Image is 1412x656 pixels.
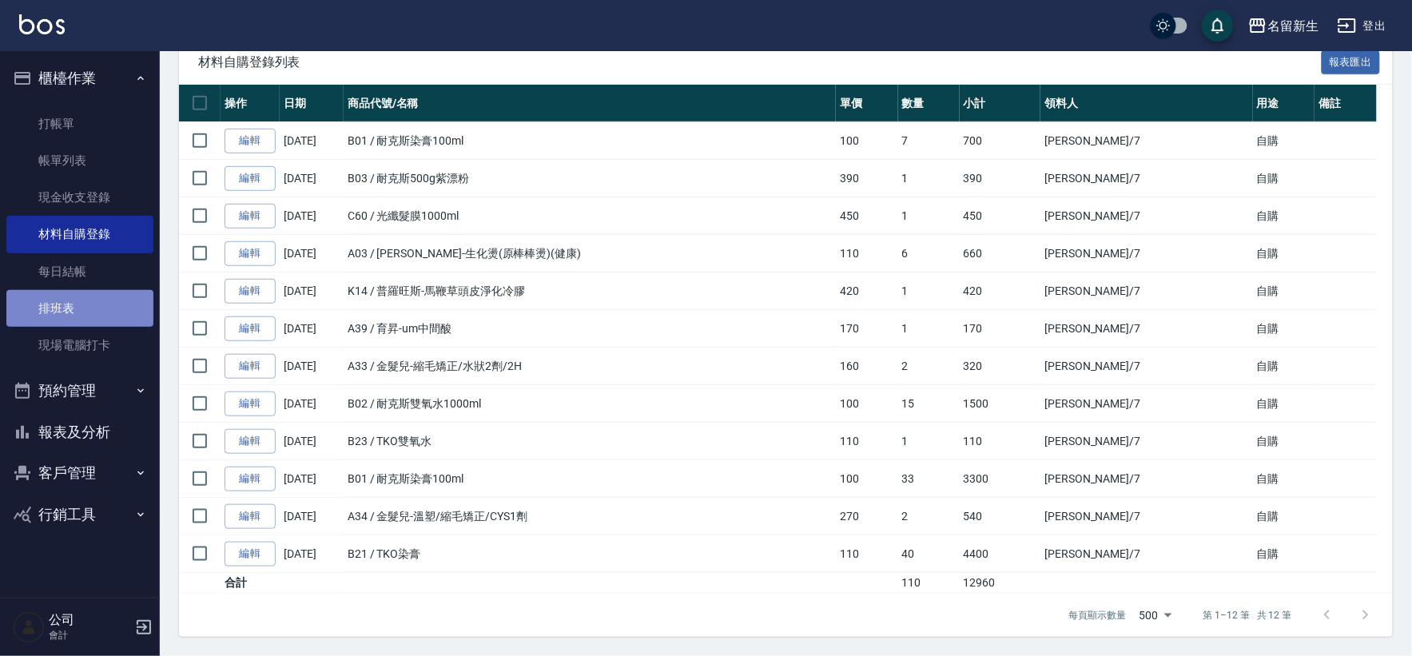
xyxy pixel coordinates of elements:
td: 自購 [1253,535,1315,573]
td: B02 / 耐克斯雙氧水1000ml [344,385,836,423]
a: 編輯 [225,204,276,229]
td: [DATE] [280,348,344,385]
td: 110 [836,423,897,460]
td: 1 [898,423,960,460]
td: B21 / TKO染膏 [344,535,836,573]
td: 450 [960,197,1040,235]
a: 材料自購登錄 [6,216,153,252]
td: B01 / 耐克斯染膏100ml [344,122,836,160]
button: 報表及分析 [6,411,153,453]
td: [PERSON_NAME] /7 [1040,498,1253,535]
td: 1 [898,272,960,310]
td: [PERSON_NAME] /7 [1040,460,1253,498]
td: A03 / [PERSON_NAME]-生化燙(原棒棒燙)(健康) [344,235,836,272]
td: C60 / 光纖髮膜1000ml [344,197,836,235]
td: 270 [836,498,897,535]
td: A33 / 金髮兒-縮毛矯正/水狀2劑/2H [344,348,836,385]
td: 1 [898,197,960,235]
p: 每頁顯示數量 [1069,608,1127,622]
a: 編輯 [225,129,276,153]
td: [DATE] [280,122,344,160]
th: 用途 [1253,85,1315,122]
td: 700 [960,122,1040,160]
td: [PERSON_NAME] /7 [1040,235,1253,272]
td: 3300 [960,460,1040,498]
a: 每日結帳 [6,253,153,290]
button: save [1202,10,1234,42]
td: 100 [836,122,897,160]
td: 110 [836,235,897,272]
td: [DATE] [280,160,344,197]
th: 領料人 [1040,85,1253,122]
button: 名留新生 [1242,10,1325,42]
td: 110 [836,535,897,573]
a: 編輯 [225,467,276,491]
button: 客戶管理 [6,452,153,494]
td: [DATE] [280,423,344,460]
td: 2 [898,348,960,385]
a: 編輯 [225,354,276,379]
td: [PERSON_NAME] /7 [1040,423,1253,460]
td: 390 [960,160,1040,197]
a: 報表匯出 [1322,54,1381,69]
td: [DATE] [280,385,344,423]
td: [PERSON_NAME] /7 [1040,385,1253,423]
td: 170 [960,310,1040,348]
td: A39 / 育昇-um中間酸 [344,310,836,348]
td: 100 [836,385,897,423]
td: 100 [836,460,897,498]
td: 自購 [1253,160,1315,197]
td: 自購 [1253,235,1315,272]
th: 日期 [280,85,344,122]
td: [DATE] [280,235,344,272]
td: 自購 [1253,348,1315,385]
div: 名留新生 [1267,16,1319,36]
span: 材料自購登錄列表 [198,54,1322,70]
td: 320 [960,348,1040,385]
td: [DATE] [280,310,344,348]
img: Person [13,611,45,643]
th: 操作 [221,85,280,122]
td: 1500 [960,385,1040,423]
a: 編輯 [225,392,276,416]
td: [PERSON_NAME] /7 [1040,197,1253,235]
td: B01 / 耐克斯染膏100ml [344,460,836,498]
a: 打帳單 [6,105,153,142]
h5: 公司 [49,612,130,628]
a: 現金收支登錄 [6,179,153,216]
a: 編輯 [225,241,276,266]
a: 帳單列表 [6,142,153,179]
td: [DATE] [280,535,344,573]
th: 商品代號/名稱 [344,85,836,122]
td: B23 / TKO雙氧水 [344,423,836,460]
td: 110 [960,423,1040,460]
td: 合計 [221,573,280,594]
td: [DATE] [280,460,344,498]
a: 編輯 [225,504,276,529]
td: [DATE] [280,498,344,535]
a: 排班表 [6,290,153,327]
td: 12960 [960,573,1040,594]
td: 6 [898,235,960,272]
td: 自購 [1253,122,1315,160]
div: 500 [1133,594,1178,637]
button: 報表匯出 [1322,50,1381,75]
button: 行銷工具 [6,494,153,535]
td: 1 [898,160,960,197]
img: Logo [19,14,65,34]
button: 預約管理 [6,370,153,411]
td: 1 [898,310,960,348]
p: 會計 [49,628,130,642]
td: 33 [898,460,960,498]
th: 備註 [1315,85,1376,122]
td: 540 [960,498,1040,535]
a: 編輯 [225,429,276,454]
td: 420 [836,272,897,310]
td: [PERSON_NAME] /7 [1040,535,1253,573]
th: 數量 [898,85,960,122]
td: 自購 [1253,498,1315,535]
td: [PERSON_NAME] /7 [1040,122,1253,160]
th: 單價 [836,85,897,122]
td: 7 [898,122,960,160]
td: 15 [898,385,960,423]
